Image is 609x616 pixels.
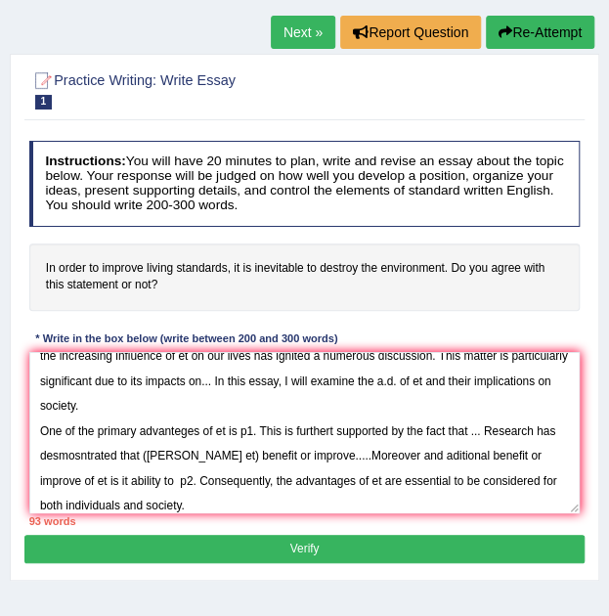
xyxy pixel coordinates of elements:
b: Instructions: [45,154,125,168]
div: * Write in the box below (write between 200 and 300 words) [29,331,344,348]
a: Next » [271,16,335,49]
h2: Practice Writing: Write Essay [29,68,370,110]
h4: In order to improve living standards, it is inevitable to destroy the environment. Do you agree w... [29,243,581,311]
button: Verify [24,535,584,563]
h4: You will have 20 minutes to plan, write and revise an essay about the topic below. Your response ... [29,141,581,226]
button: Report Question [340,16,481,49]
span: 1 [35,95,53,110]
div: 93 words [29,513,581,529]
button: Re-Attempt [486,16,594,49]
